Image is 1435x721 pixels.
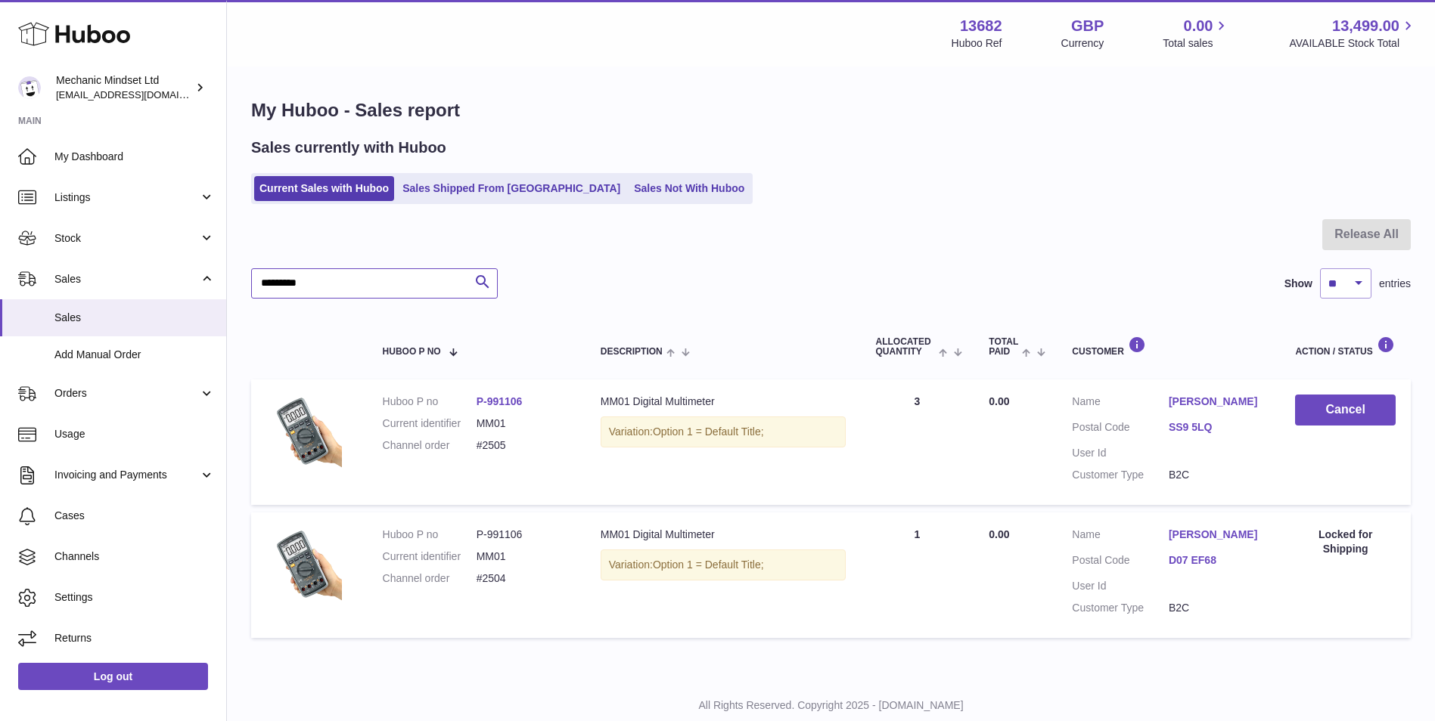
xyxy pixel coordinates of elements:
span: 13,499.00 [1332,16,1399,36]
a: 13,499.00 AVAILABLE Stock Total [1289,16,1417,51]
dt: User Id [1072,579,1169,593]
label: Show [1284,277,1312,291]
dd: MM01 [477,549,570,564]
span: Cases [54,509,215,523]
span: [EMAIL_ADDRESS][DOMAIN_NAME] [56,88,222,101]
a: SS9 5LQ [1169,420,1266,435]
dt: Huboo P no [383,395,477,409]
span: Orders [54,386,199,401]
span: 0.00 [989,528,1009,540]
a: Sales Not With Huboo [629,176,750,201]
dt: Current identifier [383,416,477,431]
span: Option 1 = Default Title; [653,559,764,571]
div: MM01 Digital Multimeter [601,395,846,409]
td: 3 [861,379,974,505]
a: Current Sales with Huboo [254,176,394,201]
span: Huboo P no [383,347,441,357]
a: [PERSON_NAME] [1169,528,1266,542]
dd: #2504 [477,571,570,586]
div: Variation: [601,549,846,580]
h1: My Huboo - Sales report [251,98,1411,122]
dd: B2C [1169,601,1266,615]
span: Settings [54,590,215,605]
td: 1 [861,512,974,638]
h2: Sales currently with Huboo [251,138,446,158]
span: 0.00 [989,395,1009,407]
img: internalAdmin-13682@internal.huboo.com [18,76,41,99]
dt: Customer Type [1072,468,1169,482]
a: 0.00 Total sales [1163,16,1230,51]
dt: Name [1072,395,1169,413]
dd: P-991106 [477,528,570,542]
div: Action / Status [1295,336,1396,357]
a: Log out [18,663,208,690]
strong: 13682 [960,16,1002,36]
span: ALLOCATED Quantity [876,337,935,357]
a: P-991106 [477,395,523,407]
dd: B2C [1169,468,1266,482]
img: 2bf8d3b526ee97a4a226be29e1bef8e4.jpg [266,528,342,603]
div: Variation: [601,416,846,447]
span: entries [1379,277,1411,291]
strong: GBP [1071,16,1104,36]
span: Listings [54,190,199,205]
dt: User Id [1072,446,1169,460]
span: Add Manual Order [54,348,215,362]
a: Sales Shipped From [GEOGRAPHIC_DATA] [397,176,626,201]
dd: MM01 [477,416,570,431]
span: Stock [54,231,199,246]
dt: Postal Code [1072,553,1169,571]
div: Mechanic Mindset Ltd [56,73,192,102]
span: Option 1 = Default Title; [653,425,764,438]
span: Channels [54,549,215,564]
div: Huboo Ref [952,36,1002,51]
p: All Rights Reserved. Copyright 2025 - [DOMAIN_NAME] [239,698,1423,713]
span: Total sales [1163,36,1230,51]
button: Cancel [1295,395,1396,425]
a: D07 EF68 [1169,553,1266,568]
span: My Dashboard [54,150,215,164]
dt: Channel order [383,571,477,586]
dt: Channel order [383,438,477,453]
div: Currency [1061,36,1104,51]
dt: Huboo P no [383,528,477,542]
span: Sales [54,311,215,325]
img: 2bf8d3b526ee97a4a226be29e1bef8e4.jpg [266,395,342,470]
span: AVAILABLE Stock Total [1289,36,1417,51]
span: Description [601,347,663,357]
span: Sales [54,272,199,286]
a: [PERSON_NAME] [1169,395,1266,409]
dt: Name [1072,528,1169,546]
span: Total paid [989,337,1018,357]
span: Invoicing and Payments [54,468,199,482]
dt: Customer Type [1072,601,1169,615]
span: Returns [54,631,215,645]
div: Customer [1072,336,1265,357]
dt: Postal Code [1072,420,1169,438]
div: Locked for Shipping [1295,528,1396,556]
span: 0.00 [1184,16,1213,36]
dd: #2505 [477,438,570,453]
dt: Current identifier [383,549,477,564]
div: MM01 Digital Multimeter [601,528,846,542]
span: Usage [54,427,215,441]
